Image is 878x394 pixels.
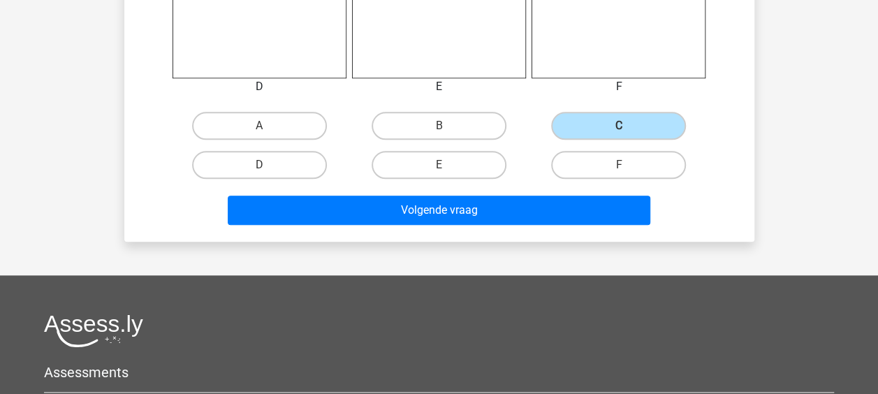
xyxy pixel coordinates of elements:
[551,112,686,140] label: C
[521,78,716,95] div: F
[372,151,506,179] label: E
[192,112,327,140] label: A
[192,151,327,179] label: D
[372,112,506,140] label: B
[44,314,143,347] img: Assessly logo
[551,151,686,179] label: F
[162,78,357,95] div: D
[342,78,536,95] div: E
[44,364,834,381] h5: Assessments
[228,196,650,225] button: Volgende vraag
